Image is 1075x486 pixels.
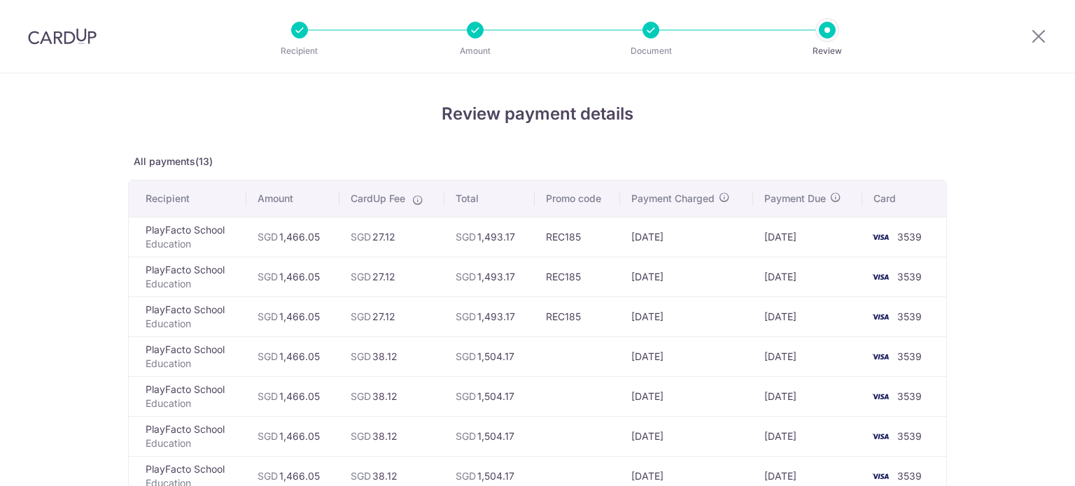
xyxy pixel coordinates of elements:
td: 38.12 [339,376,444,416]
td: [DATE] [620,296,753,336]
td: 27.12 [339,217,444,257]
td: 1,493.17 [444,217,535,257]
p: Education [146,277,235,291]
th: Promo code [535,180,620,217]
span: SGD [351,231,371,243]
th: Recipient [129,180,246,217]
span: SGD [456,430,476,442]
img: <span class="translation_missing" title="translation missing: en.account_steps.new_confirm_form.b... [866,388,894,405]
td: 1,504.17 [444,336,535,376]
td: 1,493.17 [444,296,535,336]
td: PlayFacto School [129,296,246,336]
td: [DATE] [753,336,862,376]
p: Review [775,44,879,58]
p: Education [146,357,235,371]
span: SGD [351,470,371,482]
span: 3539 [897,271,922,283]
span: SGD [456,310,476,322]
td: PlayFacto School [129,217,246,257]
span: SGD [258,350,278,362]
span: SGD [351,350,371,362]
img: <span class="translation_missing" title="translation missing: en.account_steps.new_confirm_form.b... [866,229,894,245]
td: [DATE] [620,257,753,296]
img: <span class="translation_missing" title="translation missing: en.account_steps.new_confirm_form.b... [866,428,894,445]
span: Payment Due [764,192,826,206]
td: 38.12 [339,336,444,376]
img: <span class="translation_missing" title="translation missing: en.account_steps.new_confirm_form.b... [866,468,894,485]
td: 1,466.05 [246,416,339,456]
span: SGD [258,470,278,482]
span: CardUp Fee [351,192,405,206]
span: SGD [351,430,371,442]
span: Payment Charged [631,192,715,206]
td: 1,493.17 [444,257,535,296]
span: SGD [258,231,278,243]
span: SGD [456,390,476,402]
td: 1,504.17 [444,376,535,416]
td: [DATE] [753,257,862,296]
td: REC185 [535,296,620,336]
span: SGD [258,310,278,322]
p: All payments(13) [128,155,947,169]
span: SGD [456,231,476,243]
td: 27.12 [339,257,444,296]
td: 1,466.05 [246,217,339,257]
span: 3539 [897,310,922,322]
p: Document [599,44,703,58]
span: SGD [258,430,278,442]
p: Recipient [248,44,351,58]
h4: Review payment details [128,101,947,127]
th: Card [862,180,946,217]
td: 27.12 [339,296,444,336]
p: Education [146,396,235,410]
span: SGD [456,350,476,362]
p: Education [146,317,235,331]
span: 3539 [897,231,922,243]
td: [DATE] [620,416,753,456]
td: 1,504.17 [444,416,535,456]
td: [DATE] [753,376,862,416]
td: PlayFacto School [129,336,246,376]
td: [DATE] [753,296,862,336]
td: 38.12 [339,416,444,456]
img: <span class="translation_missing" title="translation missing: en.account_steps.new_confirm_form.b... [866,308,894,325]
td: 1,466.05 [246,376,339,416]
span: 3539 [897,430,922,442]
span: SGD [351,271,371,283]
td: [DATE] [620,376,753,416]
td: [DATE] [620,336,753,376]
span: SGD [258,271,278,283]
td: PlayFacto School [129,376,246,416]
td: REC185 [535,217,620,257]
span: SGD [351,310,371,322]
span: SGD [456,470,476,482]
td: 1,466.05 [246,296,339,336]
td: [DATE] [620,217,753,257]
img: <span class="translation_missing" title="translation missing: en.account_steps.new_confirm_form.b... [866,269,894,285]
td: [DATE] [753,217,862,257]
th: Total [444,180,535,217]
td: 1,466.05 [246,336,339,376]
img: <span class="translation_missing" title="translation missing: en.account_steps.new_confirm_form.b... [866,348,894,365]
p: Amount [423,44,527,58]
p: Education [146,436,235,450]
span: SGD [258,390,278,402]
td: PlayFacto School [129,257,246,296]
span: 3539 [897,470,922,482]
span: SGD [456,271,476,283]
span: 3539 [897,390,922,402]
td: PlayFacto School [129,416,246,456]
span: SGD [351,390,371,402]
td: 1,466.05 [246,257,339,296]
td: REC185 [535,257,620,296]
td: [DATE] [753,416,862,456]
p: Education [146,237,235,251]
img: CardUp [28,28,97,45]
span: 3539 [897,350,922,362]
th: Amount [246,180,339,217]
